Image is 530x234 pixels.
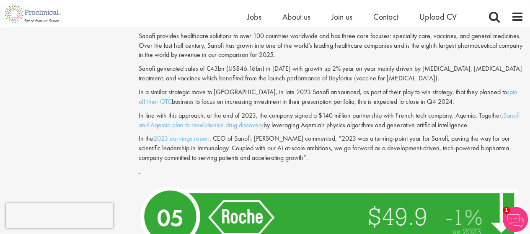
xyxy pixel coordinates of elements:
[503,207,510,214] span: 1
[139,31,522,59] span: Sanofi provides healthcare solutions to over 100 countries worldwide and has three core focuses: ...
[331,11,352,22] a: Join us
[282,11,310,22] a: About us
[139,87,517,106] a: spin off their OTC
[139,111,524,130] p: In line with this approach, at the end of 2023, the company signed a $140 million partnership wit...
[373,11,398,22] a: Contact
[139,64,524,83] p: Sanofi generated sales of €43bn (US$46.16bn) in [DATE] with growth up 2% year on year mainly driv...
[153,134,209,143] a: 2023 earnings report
[419,11,457,22] a: Upload CV
[503,207,528,232] img: Chatbot
[139,134,524,163] p: In the , CEO of Sanofi, [PERSON_NAME] commented, “2023 was a turning-point year for Sanofi, pavin...
[139,87,524,107] p: In a similar strategic move to [GEOGRAPHIC_DATA], in late 2023 Sanofi announced, as part of their...
[247,11,261,22] a: Jobs
[139,111,519,129] a: Sanofi and Aqemia plan to revolutionise drug discovery
[6,203,113,228] iframe: reCAPTCHA
[132,8,530,180] div: .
